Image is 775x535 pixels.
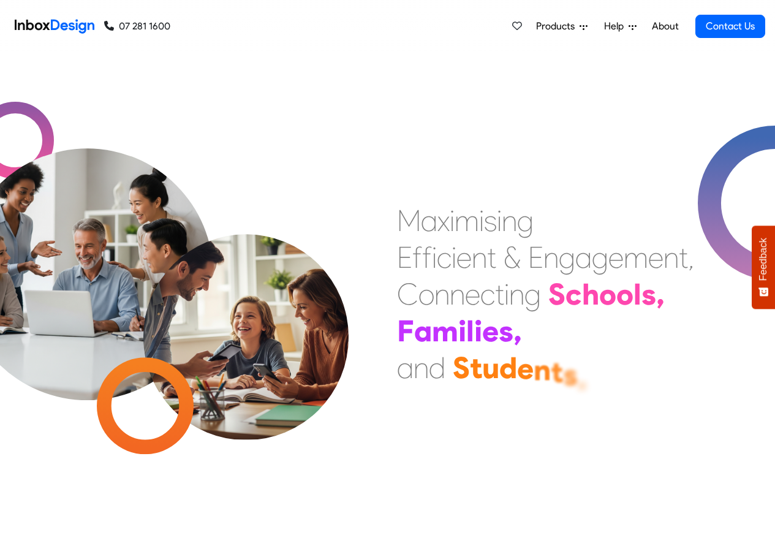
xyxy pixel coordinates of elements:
div: l [633,276,641,313]
div: x [437,202,450,239]
div: c [565,276,582,313]
span: Products [536,19,580,34]
div: h [582,276,599,313]
div: S [548,276,565,313]
div: i [458,313,466,349]
a: Products [531,14,592,39]
div: Maximising Efficient & Engagement, Connecting Schools, Families, and Students. [397,202,694,386]
div: S [453,349,470,386]
div: e [517,350,534,387]
img: parents_with_child.png [118,183,374,440]
div: a [421,202,437,239]
div: E [397,239,412,276]
div: e [482,313,499,349]
div: m [455,202,479,239]
div: i [452,239,456,276]
div: , [656,276,665,313]
div: g [559,239,575,276]
div: s [484,202,497,239]
a: Contact Us [695,15,765,38]
div: C [397,276,418,313]
span: Help [604,19,629,34]
div: F [397,313,414,349]
button: Feedback - Show survey [752,226,775,309]
div: . [578,360,586,397]
a: About [648,14,682,39]
div: , [513,313,522,349]
div: n [414,349,429,386]
div: e [456,239,472,276]
div: t [487,239,496,276]
div: n [450,276,465,313]
div: i [474,313,482,349]
div: i [450,202,455,239]
a: Help [599,14,641,39]
div: o [616,276,633,313]
div: t [495,276,504,313]
div: e [465,276,480,313]
div: n [502,202,517,239]
div: g [524,276,541,313]
div: i [432,239,437,276]
div: n [509,276,524,313]
div: i [497,202,502,239]
div: g [517,202,534,239]
div: M [397,202,421,239]
div: g [592,239,608,276]
div: m [432,313,458,349]
div: d [499,349,517,386]
div: , [688,239,694,276]
div: l [466,313,474,349]
div: f [412,239,422,276]
div: o [418,276,434,313]
div: & [504,239,521,276]
div: u [482,349,499,386]
div: c [480,276,495,313]
div: n [543,239,559,276]
div: i [504,276,509,313]
div: s [563,356,578,393]
div: t [470,349,482,386]
div: e [608,239,624,276]
div: m [624,239,648,276]
span: Feedback [758,238,769,281]
div: c [437,239,452,276]
div: n [534,351,551,388]
div: o [599,276,616,313]
div: a [414,313,432,349]
div: n [663,239,679,276]
div: n [434,276,450,313]
div: i [479,202,484,239]
div: a [397,349,414,386]
div: s [641,276,656,313]
div: d [429,349,445,386]
div: E [528,239,543,276]
div: t [551,354,563,390]
div: t [679,239,688,276]
div: n [472,239,487,276]
div: e [648,239,663,276]
div: s [499,313,513,349]
div: a [575,239,592,276]
div: f [422,239,432,276]
a: 07 281 1600 [104,19,170,34]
